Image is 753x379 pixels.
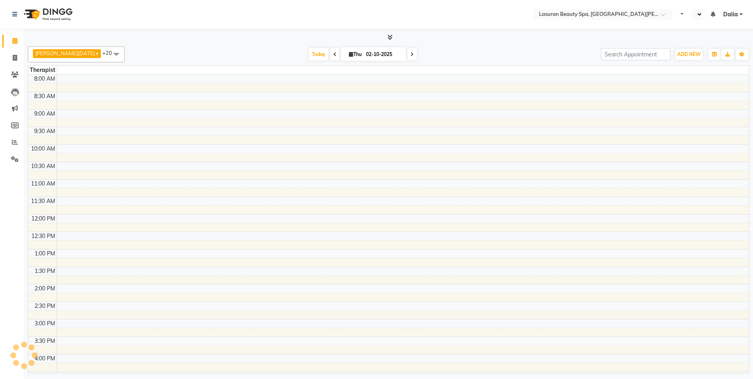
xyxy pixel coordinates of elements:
[675,49,703,60] button: ADD NEW
[20,3,75,25] img: logo
[601,48,670,60] input: Search Appointment
[364,48,403,60] input: 2025-10-02
[30,232,57,240] div: 12:30 PM
[723,10,738,19] span: Dalia
[33,249,57,258] div: 1:00 PM
[102,50,118,56] span: +20
[29,180,57,188] div: 11:00 AM
[33,319,57,328] div: 3:00 PM
[33,127,57,135] div: 9:30 AM
[33,354,57,363] div: 4:00 PM
[677,51,701,57] span: ADD NEW
[29,162,57,170] div: 10:30 AM
[29,145,57,153] div: 10:00 AM
[30,215,57,223] div: 12:00 PM
[33,267,57,275] div: 1:30 PM
[33,284,57,293] div: 2:00 PM
[95,50,98,56] a: x
[33,302,57,310] div: 2:30 PM
[29,197,57,205] div: 11:30 AM
[347,51,364,57] span: Thu
[28,66,57,74] div: Therapist
[33,110,57,118] div: 9:00 AM
[33,75,57,83] div: 8:00 AM
[35,50,95,56] span: [PERSON_NAME][DATE]
[33,92,57,101] div: 8:30 AM
[309,48,329,60] span: Today
[33,337,57,345] div: 3:30 PM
